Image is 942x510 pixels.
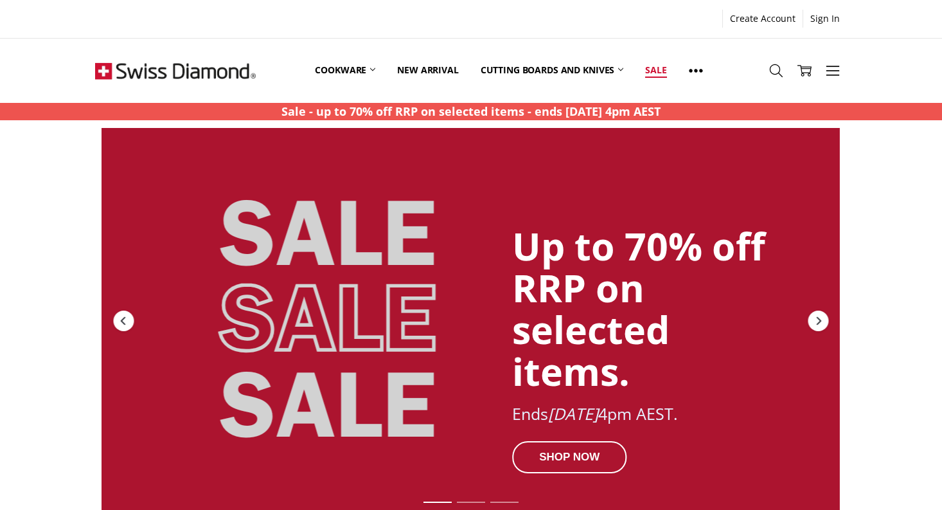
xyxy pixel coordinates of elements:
[548,403,598,424] em: [DATE]
[95,39,256,103] img: Free Shipping On Every Order
[803,10,847,28] a: Sign In
[386,42,469,99] a: New arrival
[634,42,677,99] a: Sale
[512,225,772,392] div: Up to 70% off RRP on selected items.
[678,42,714,100] a: Show All
[112,309,135,332] div: Previous
[806,309,830,332] div: Next
[304,42,386,99] a: Cookware
[512,405,772,423] div: Ends 4pm AEST.
[723,10,803,28] a: Create Account
[281,104,661,119] strong: Sale - up to 70% off RRP on selected items - ends [DATE] 4pm AEST
[512,441,627,473] div: SHOP NOW
[470,42,635,99] a: Cutting boards and knives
